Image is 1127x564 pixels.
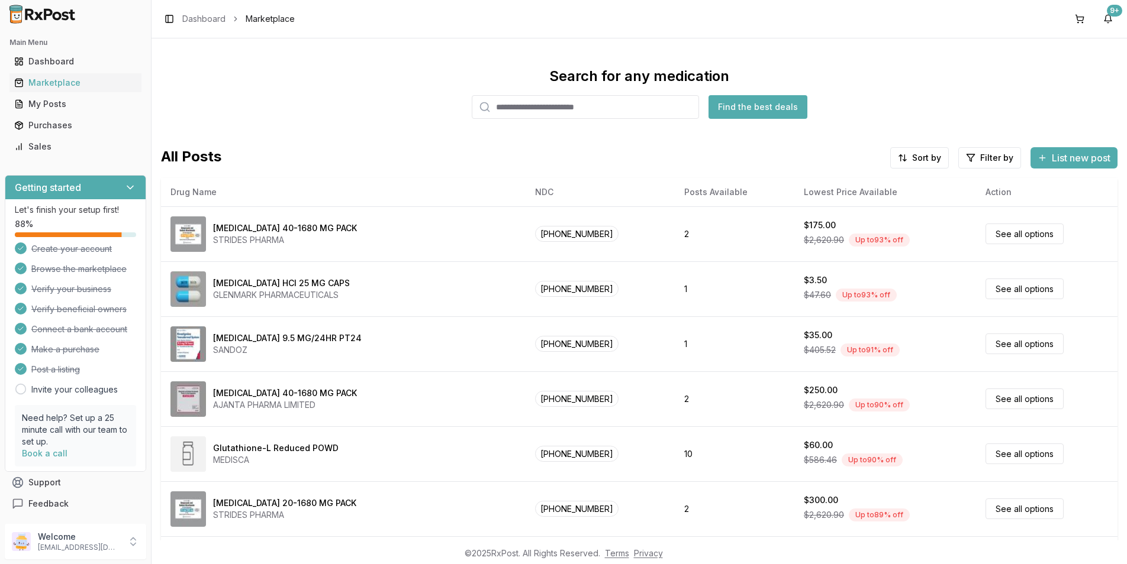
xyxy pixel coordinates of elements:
p: Welcome [38,531,120,543]
th: Drug Name [161,178,526,206]
div: [MEDICAL_DATA] HCl 25 MG CAPS [213,277,350,289]
span: Make a purchase [31,343,99,355]
div: $300.00 [804,494,838,506]
th: NDC [526,178,675,206]
div: Search for any medication [549,67,729,86]
button: Dashboard [5,52,146,71]
img: Omeprazole-Sodium Bicarbonate 20-1680 MG PACK [170,491,206,527]
td: 1 [675,261,794,316]
a: Sales [9,136,141,157]
a: My Posts [9,93,141,115]
a: See all options [986,388,1064,409]
div: Dashboard [14,56,137,67]
span: Feedback [28,498,69,510]
span: Marketplace [246,13,295,25]
span: Browse the marketplace [31,263,127,275]
td: 2 [675,371,794,426]
span: [PHONE_NUMBER] [535,281,619,297]
img: Omeprazole-Sodium Bicarbonate 40-1680 MG PACK [170,381,206,417]
div: Up to 93 % off [849,234,910,247]
span: List new post [1052,151,1110,165]
h2: Main Menu [9,38,141,47]
div: Up to 90 % off [842,453,903,466]
div: SANDOZ [213,344,362,356]
div: [MEDICAL_DATA] 20-1680 MG PACK [213,497,356,509]
a: List new post [1031,153,1118,165]
img: User avatar [12,532,31,551]
span: Post a listing [31,364,80,375]
a: See all options [986,443,1064,464]
div: Glutathione-L Reduced POWD [213,442,339,454]
button: Sales [5,137,146,156]
span: $2,620.90 [804,234,844,246]
div: STRIDES PHARMA [213,234,357,246]
a: Privacy [634,548,663,558]
a: Book a call [22,448,67,458]
div: Sales [14,141,137,153]
div: $175.00 [804,219,836,231]
a: Dashboard [9,51,141,72]
button: My Posts [5,95,146,114]
button: Find the best deals [709,95,807,119]
div: AJANTA PHARMA LIMITED [213,399,357,411]
a: Purchases [9,115,141,136]
a: See all options [986,333,1064,354]
a: Terms [605,548,629,558]
span: $405.52 [804,344,836,356]
a: See all options [986,223,1064,244]
span: $47.60 [804,289,831,301]
span: All Posts [161,147,221,168]
span: Sort by [912,152,941,164]
span: $2,620.90 [804,399,844,411]
span: Verify your business [31,283,111,295]
div: STRIDES PHARMA [213,509,356,521]
span: [PHONE_NUMBER] [535,446,619,462]
div: 9+ [1107,5,1122,17]
p: [EMAIL_ADDRESS][DOMAIN_NAME] [38,543,120,552]
td: 2 [675,206,794,261]
span: 88 % [15,218,33,230]
th: Action [976,178,1118,206]
span: Verify beneficial owners [31,303,127,315]
button: Sort by [890,147,949,168]
button: Purchases [5,116,146,135]
div: [MEDICAL_DATA] 9.5 MG/24HR PT24 [213,332,362,344]
nav: breadcrumb [182,13,295,25]
button: Support [5,472,146,493]
img: Atomoxetine HCl 25 MG CAPS [170,271,206,307]
div: MEDISCA [213,454,339,466]
td: 1 [675,316,794,371]
div: Up to 91 % off [841,343,900,356]
button: List new post [1031,147,1118,168]
th: Lowest Price Available [794,178,976,206]
td: 2 [675,481,794,536]
img: Rivastigmine 9.5 MG/24HR PT24 [170,326,206,362]
a: Invite your colleagues [31,384,118,396]
button: Filter by [958,147,1021,168]
div: [MEDICAL_DATA] 40-1680 MG PACK [213,222,357,234]
img: Glutathione-L Reduced POWD [170,436,206,472]
p: Let's finish your setup first! [15,204,136,216]
span: Create your account [31,243,112,255]
img: Omeprazole-Sodium Bicarbonate 40-1680 MG PACK [170,216,206,252]
a: See all options [986,278,1064,299]
div: $250.00 [804,384,838,396]
span: Filter by [980,152,1013,164]
span: [PHONE_NUMBER] [535,226,619,242]
td: 10 [675,426,794,481]
button: Feedback [5,493,146,514]
iframe: Intercom live chat [1087,524,1115,552]
div: Up to 93 % off [836,289,897,302]
th: Posts Available [675,178,794,206]
div: Up to 89 % off [849,508,910,521]
div: $3.50 [804,274,827,286]
span: [PHONE_NUMBER] [535,501,619,517]
a: Dashboard [182,13,226,25]
span: Connect a bank account [31,323,127,335]
div: My Posts [14,98,137,110]
div: $60.00 [804,439,833,451]
button: Marketplace [5,73,146,92]
div: Marketplace [14,77,137,89]
img: RxPost Logo [5,5,80,24]
div: Up to 90 % off [849,398,910,411]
